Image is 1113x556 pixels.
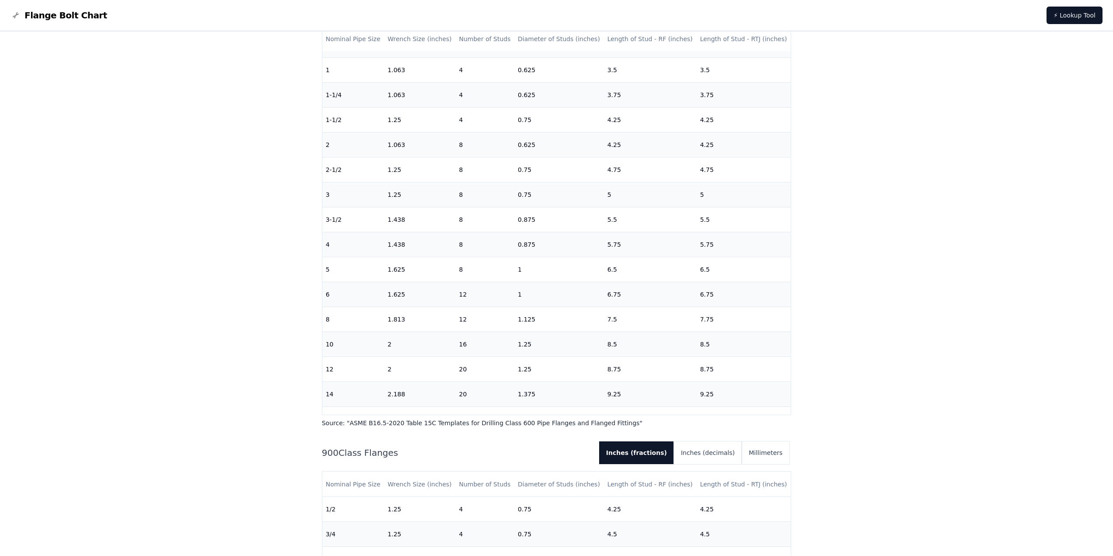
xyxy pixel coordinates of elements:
[384,157,455,182] td: 1.25
[322,382,384,407] td: 14
[10,10,21,21] img: Flange Bolt Chart Logo
[604,108,697,133] td: 4.25
[455,27,514,52] th: Number of Studs
[384,407,455,432] td: 2.375
[322,133,384,157] td: 2
[604,27,697,52] th: Length of Stud - RF (inches)
[604,332,697,357] td: 8.5
[697,157,791,182] td: 4.75
[384,232,455,257] td: 1.438
[604,83,697,108] td: 3.75
[455,157,514,182] td: 8
[604,232,697,257] td: 5.75
[322,58,384,83] td: 1
[514,83,604,108] td: 0.625
[697,232,791,257] td: 5.75
[697,497,791,521] td: 4.25
[455,232,514,257] td: 8
[697,521,791,546] td: 4.5
[514,58,604,83] td: 0.625
[384,58,455,83] td: 1.063
[455,472,514,497] th: Number of Studs
[697,108,791,133] td: 4.25
[322,257,384,282] td: 5
[697,58,791,83] td: 3.5
[604,282,697,307] td: 6.75
[514,332,604,357] td: 1.25
[322,83,384,108] td: 1-1/4
[10,9,107,21] a: Flange Bolt Chart LogoFlange Bolt Chart
[604,157,697,182] td: 4.75
[604,472,697,497] th: Length of Stud - RF (inches)
[24,9,107,21] span: Flange Bolt Chart
[514,382,604,407] td: 1.375
[322,157,384,182] td: 2-1/2
[455,207,514,232] td: 8
[322,182,384,207] td: 3
[604,357,697,382] td: 8.75
[322,207,384,232] td: 3-1/2
[322,407,384,432] td: 16
[384,472,455,497] th: Wrench Size (inches)
[514,357,604,382] td: 1.25
[455,407,514,432] td: 20
[322,357,384,382] td: 12
[604,58,697,83] td: 3.5
[322,108,384,133] td: 1-1/2
[1047,7,1103,24] a: ⚡ Lookup Tool
[455,332,514,357] td: 16
[697,307,791,332] td: 7.75
[514,472,604,497] th: Diameter of Studs (inches)
[697,472,791,497] th: Length of Stud - RTJ (inches)
[604,521,697,546] td: 4.5
[384,357,455,382] td: 2
[384,497,455,521] td: 1.25
[697,357,791,382] td: 8.75
[514,157,604,182] td: 0.75
[697,282,791,307] td: 6.75
[514,521,604,546] td: 0.75
[514,307,604,332] td: 1.125
[322,447,592,459] h2: 900 Class Flanges
[697,27,791,52] th: Length of Stud - RTJ (inches)
[384,27,455,52] th: Wrench Size (inches)
[322,332,384,357] td: 10
[514,407,604,432] td: 1.5
[384,83,455,108] td: 1.063
[384,382,455,407] td: 2.188
[384,332,455,357] td: 2
[322,472,384,497] th: Nominal Pipe Size
[455,282,514,307] td: 12
[384,257,455,282] td: 1.625
[455,357,514,382] td: 20
[455,58,514,83] td: 4
[455,133,514,157] td: 8
[604,182,697,207] td: 5
[514,27,604,52] th: Diameter of Studs (inches)
[455,382,514,407] td: 20
[514,108,604,133] td: 0.75
[697,257,791,282] td: 6.5
[697,382,791,407] td: 9.25
[742,441,789,464] button: Millimeters
[322,307,384,332] td: 8
[604,497,697,521] td: 4.25
[514,133,604,157] td: 0.625
[322,521,384,546] td: 3/4
[384,207,455,232] td: 1.438
[514,257,604,282] td: 1
[674,441,742,464] button: Inches (decimals)
[384,307,455,332] td: 1.813
[322,282,384,307] td: 6
[697,207,791,232] td: 5.5
[599,441,674,464] button: Inches (fractions)
[455,108,514,133] td: 4
[697,182,791,207] td: 5
[322,232,384,257] td: 4
[455,83,514,108] td: 4
[604,382,697,407] td: 9.25
[514,497,604,521] td: 0.75
[604,207,697,232] td: 5.5
[384,521,455,546] td: 1.25
[455,182,514,207] td: 8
